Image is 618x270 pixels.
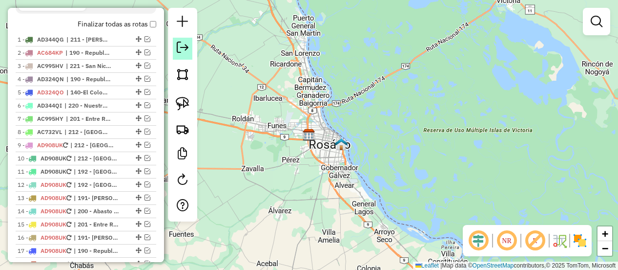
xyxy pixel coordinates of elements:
span: AC995HV [37,62,63,69]
span: AD908UK [41,194,66,202]
span: + [602,227,608,240]
em: Visualizar rota [144,221,150,227]
a: Criar modelo [173,144,192,166]
i: Veículo já utilizado nesta sessão [66,156,71,161]
span: 16 - [18,234,71,241]
span: 10 - [18,155,71,162]
em: Alterar sequência das rotas [136,195,142,201]
span: AD908UK [41,155,66,162]
span: 2 - [18,49,63,56]
em: Alterar sequência das rotas [136,221,142,227]
em: Alterar sequência das rotas [136,234,142,240]
span: AD908UK [41,221,66,228]
span: 190 - Republica de la sexta - 39Y AYG [65,48,110,57]
span: 221 - San Nicolas - 14Y AYG [66,62,111,70]
em: Visualizar rota [144,76,150,82]
i: Veículo já utilizado nesta sessão [66,235,71,241]
em: Visualizar rota [144,89,150,95]
img: Exibir/Ocultar setores [572,233,588,248]
i: Veículo já utilizado nesta sessão [66,182,71,188]
label: Finalizar todas as rotas [78,19,156,29]
span: 212 - Santa fé - R83 RDV, 213 - Almirante Brown - AY5 AYG, 232 - Parque Norte - R84 RDV [70,141,115,150]
span: AD908UK [41,168,66,175]
span: 17 - [18,247,71,254]
em: Visualizar rota [144,181,150,187]
span: 140-El Colombres - AY3 AYG, 142 - Noroeste - Peligro - 37Y AYG , 143 - Avenida Eva Peron - 37Y AYG [66,88,111,97]
em: Alterar sequência das rotas [136,208,142,214]
input: Finalizar todas as rotas [150,21,156,27]
em: Visualizar rota [144,208,150,214]
img: UDC - Rosario 1 [335,138,348,151]
span: 5 - [18,89,64,96]
span: 212 - Santa fé - R83 RDV, 213 - Almirante Brown - AY5 AYG, 232 - Parque Norte - R84 RDV [64,128,109,136]
i: Veículo já utilizado nesta sessão [66,169,71,175]
span: 15 - [18,221,71,228]
em: Alterar sequência das rotas [136,115,142,121]
em: Visualizar rota [144,115,150,121]
span: AC732VL [37,128,62,135]
span: 220 - Nuestra Señora de Loudes - 40Y AYG [64,101,109,110]
span: AC684KP [37,49,63,56]
a: OpenStreetMap [473,262,514,269]
span: AD324QN [37,75,64,83]
span: 9 - [18,141,68,149]
span: AD324QO [37,89,64,96]
span: 190 - Republica de la sexta - 39Y AYG, 191- Martin - 35Y AYG [66,75,111,84]
em: Alterar sequência das rotas [136,36,142,42]
a: Exibir filtros [587,12,606,31]
i: Veículo já utilizado nesta sessão [66,195,71,201]
em: Visualizar rota [144,168,150,174]
span: 13 - [18,194,71,202]
em: Alterar sequência das rotas [136,247,142,253]
span: AD908UK [41,181,66,188]
em: Alterar sequência das rotas [136,102,142,108]
span: 6 - [18,102,62,109]
a: Leaflet [415,262,439,269]
em: Visualizar rota [144,234,150,240]
span: 12 - [18,181,71,188]
a: Exportar sessão [173,38,192,60]
span: AD344QG [37,36,64,43]
span: 201 - Entre Rio - R92 RDV, 213 - Almirante Brown - AY5 AYG [66,114,111,123]
span: AD908UK [37,141,63,149]
span: 14 - [18,207,71,215]
span: 191- Martin - 35Y AYG, 201 - Entre Rio - R92 RDV [74,233,119,242]
img: Criar rota [176,122,189,136]
em: Alterar sequência das rotas [136,155,142,161]
em: Visualizar rota [144,36,150,42]
span: Ocultar NR [495,229,518,252]
a: Zoom out [597,241,612,256]
span: 200 - Abasto - R95 RDV, 203 - Mendonza - R92 RDV [74,207,119,216]
a: Reroteirizar Sessão [173,170,192,192]
img: Fluxo de ruas [552,233,567,248]
span: 3 - [18,62,63,69]
i: Veículo já utilizado nesta sessão [63,142,68,148]
img: Selecionar atividades - polígono [176,67,189,81]
em: Alterar sequência das rotas [136,261,142,267]
em: Alterar sequência das rotas [136,49,142,55]
span: 192 - San Lorenzo - AY8 AYG, 210 - Centro de Rosário - R80 RDV, 212 - Santa fé - R83 RDV [74,167,119,176]
span: 7 - [18,115,63,122]
span: − [602,242,608,254]
a: Nova sessão e pesquisa [173,12,192,34]
a: Criar rota [172,118,193,140]
em: Visualizar rota [144,49,150,55]
span: 190 - Republica de la sexta - 39Y AYG, 191- Martin - 35Y AYG [74,247,119,255]
em: Visualizar rota [144,261,150,267]
i: Veículo já utilizado nesta sessão [66,222,71,227]
img: SAZ AR Rosario I Mino [303,129,315,141]
em: Alterar sequência das rotas [136,76,142,82]
span: Ocultar deslocamento [467,229,490,252]
a: Zoom in [597,226,612,241]
span: AD908UK [41,247,66,254]
em: Alterar sequência das rotas [136,63,142,68]
span: AC995HY [37,115,63,122]
em: Visualizar rota [144,129,150,135]
em: Visualizar rota [144,195,150,201]
span: 191- Martin - 35Y AYG, 192 - San Lorenzo - AY8 AYG [74,194,119,202]
span: AD344QI [37,102,62,109]
em: Alterar sequência das rotas [136,129,142,135]
span: 201 - Entre Rio - R92 RDV [74,220,119,229]
div: Map data © contributors,© 2025 TomTom, Microsoft [413,262,618,270]
span: 8 - [18,128,62,135]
